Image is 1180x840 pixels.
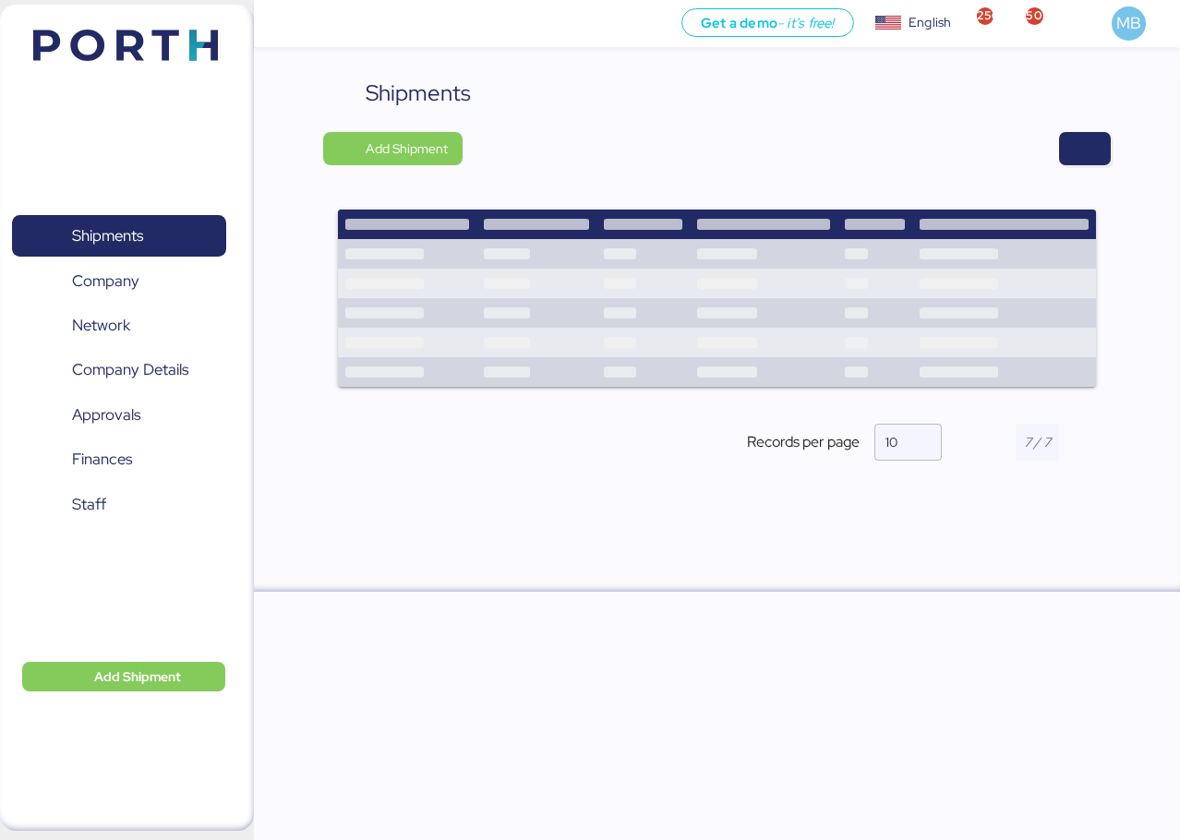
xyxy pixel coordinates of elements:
a: Approvals [12,394,226,437]
span: 10 [885,434,897,450]
span: Company [72,268,139,294]
span: Shipments [72,222,143,249]
span: Network [72,312,130,339]
span: MB [1116,11,1141,35]
div: English [909,13,951,32]
a: Shipments [12,215,226,258]
button: Add Shipment [22,662,225,691]
a: Company Details [12,349,226,391]
span: Staff [72,491,106,518]
a: Network [12,305,226,347]
button: Menu [265,8,296,40]
span: Add Shipment [94,666,181,688]
a: Company [12,259,226,302]
span: Records per page [747,431,860,453]
span: Company Details [72,356,188,383]
span: Approvals [72,402,140,428]
span: Add Shipment [366,138,448,160]
span: Finances [72,446,132,473]
button: Add Shipment [323,132,463,165]
input: 7 / 7 [1016,424,1059,461]
a: Finances [12,438,226,481]
div: Shipments [366,77,471,110]
a: Staff [12,484,226,526]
